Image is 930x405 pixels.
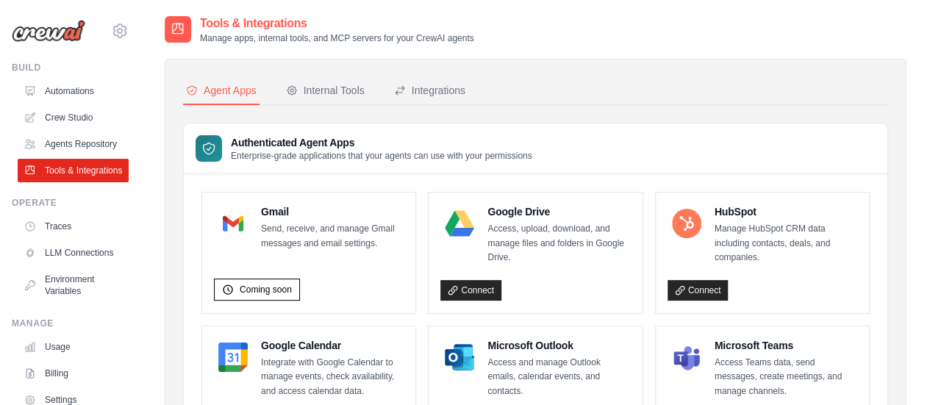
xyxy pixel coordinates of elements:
a: Billing [18,362,129,385]
h4: Google Drive [487,204,630,219]
img: Gmail Logo [218,209,248,238]
img: HubSpot Logo [672,209,701,238]
img: Microsoft Outlook Logo [445,343,474,372]
h4: Microsoft Teams [715,338,857,353]
p: Manage apps, internal tools, and MCP servers for your CrewAI agents [200,32,474,44]
div: Operate [12,197,129,209]
a: Connect [668,280,729,301]
img: Microsoft Teams Logo [672,343,701,372]
a: Agents Repository [18,132,129,156]
p: Access and manage Outlook emails, calendar events, and contacts. [487,356,630,399]
h4: Microsoft Outlook [487,338,630,353]
a: Tools & Integrations [18,159,129,182]
img: Google Calendar Logo [218,343,248,372]
div: Internal Tools [286,83,365,98]
button: Agent Apps [183,77,260,105]
a: Crew Studio [18,106,129,129]
img: Google Drive Logo [445,209,474,238]
a: Usage [18,335,129,359]
p: Access Teams data, send messages, create meetings, and manage channels. [715,356,857,399]
div: Agent Apps [186,83,257,98]
p: Access, upload, download, and manage files and folders in Google Drive. [487,222,630,265]
h4: Gmail [261,204,404,219]
div: Integrations [394,83,465,98]
a: LLM Connections [18,241,129,265]
p: Integrate with Google Calendar to manage events, check availability, and access calendar data. [261,356,404,399]
h2: Tools & Integrations [200,15,474,32]
p: Manage HubSpot CRM data including contacts, deals, and companies. [715,222,857,265]
p: Enterprise-grade applications that your agents can use with your permissions [231,150,532,162]
p: Send, receive, and manage Gmail messages and email settings. [261,222,404,251]
a: Connect [440,280,501,301]
a: Automations [18,79,129,103]
a: Environment Variables [18,268,129,303]
h3: Authenticated Agent Apps [231,135,532,150]
img: Logo [12,20,85,42]
div: Manage [12,318,129,329]
span: Coming soon [240,284,292,295]
button: Integrations [391,77,468,105]
h4: Google Calendar [261,338,404,353]
button: Internal Tools [283,77,368,105]
a: Traces [18,215,129,238]
div: Build [12,62,129,74]
h4: HubSpot [715,204,857,219]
